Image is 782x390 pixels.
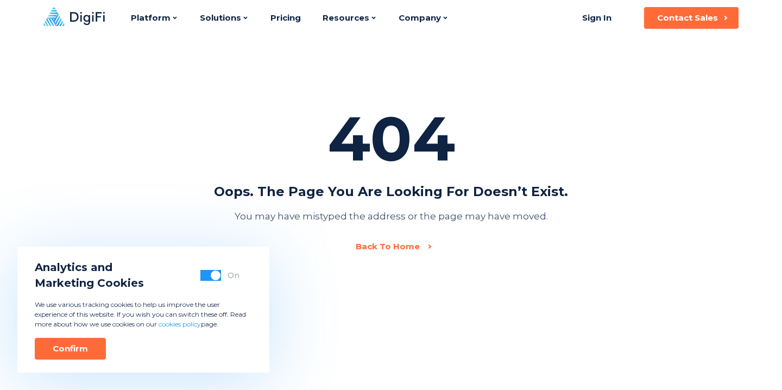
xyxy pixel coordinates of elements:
p: We use various tracking cookies to help us improve the user experience of this website. If you wi... [35,300,252,329]
a: Back To Home [356,241,432,252]
div: You may have mistyped the address or the page may have moved. [235,209,548,224]
div: Back To Home [356,241,420,252]
button: Confirm [35,338,106,360]
div: Confirm [53,343,88,354]
span: Analytics and [35,260,144,275]
div: On [228,270,239,281]
div: Contact Sales [657,12,718,23]
button: Contact Sales [644,7,739,29]
span: Marketing Cookies [35,275,144,291]
div: 404 [327,116,455,162]
div: Oops. The page you are looking for doesn’t exist. [214,184,568,200]
a: cookies policy [159,320,201,328]
a: Sign In [569,7,625,29]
